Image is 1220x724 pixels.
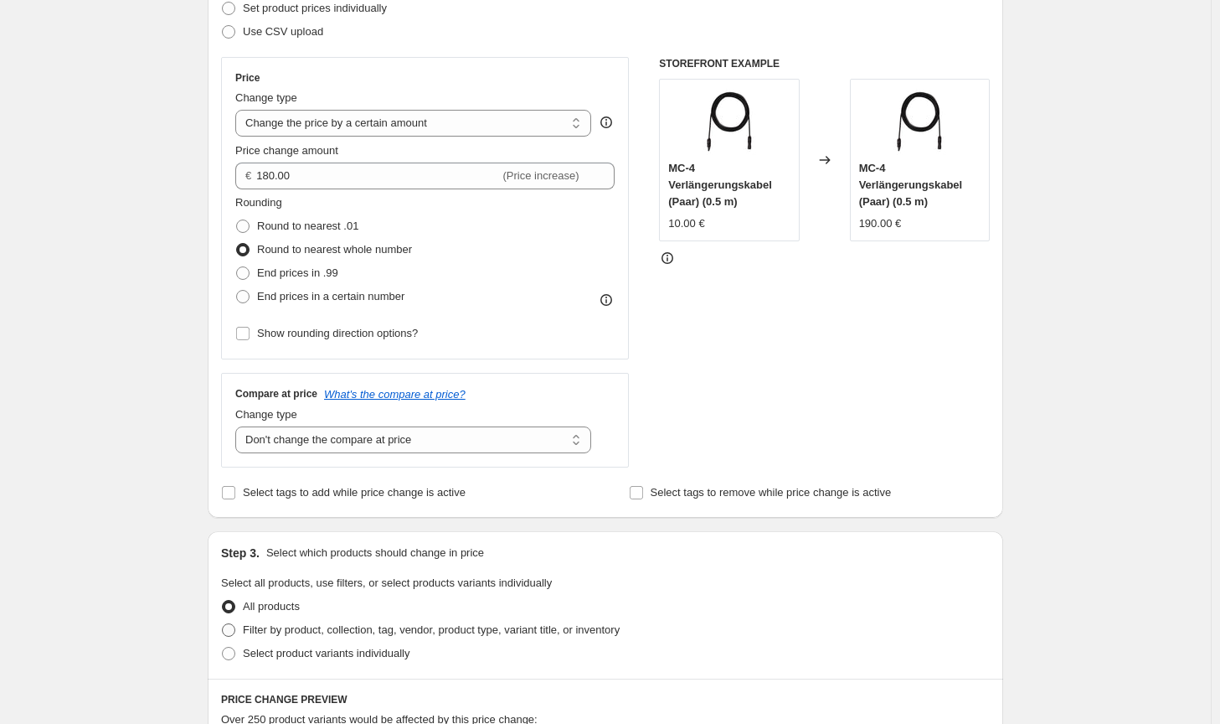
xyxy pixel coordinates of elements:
span: Round to nearest whole number [257,243,412,256]
span: Show rounding direction options? [257,327,418,339]
span: Select tags to remove while price change is active [651,486,892,499]
img: kabel.3_1_80x.webp [886,88,953,155]
span: MC-4 Verlängerungskabel (Paar) (0.5 m) [668,162,772,208]
div: 190.00 € [859,215,902,232]
span: Use CSV upload [243,25,323,38]
span: Price change amount [235,144,338,157]
span: Change type [235,91,297,104]
span: Select tags to add while price change is active [243,486,466,499]
h6: PRICE CHANGE PREVIEW [221,693,990,706]
span: Rounding [235,196,282,209]
div: 10.00 € [668,215,704,232]
span: End prices in .99 [257,266,338,279]
span: MC-4 Verlängerungskabel (Paar) (0.5 m) [859,162,963,208]
h2: Step 3. [221,545,260,561]
span: All products [243,600,300,613]
span: Select product variants individually [243,647,409,659]
button: What's the compare at price? [324,388,466,401]
p: Select which products should change in price [266,545,484,561]
h3: Compare at price [235,387,317,401]
h6: STOREFRONT EXAMPLE [659,57,990,70]
span: € [245,169,251,182]
span: Change type [235,408,297,421]
div: help [598,114,615,131]
span: Filter by product, collection, tag, vendor, product type, variant title, or inventory [243,623,620,636]
img: kabel.3_1_80x.webp [696,88,763,155]
h3: Price [235,71,260,85]
span: End prices in a certain number [257,290,404,303]
span: Select all products, use filters, or select products variants individually [221,577,552,589]
span: Set product prices individually [243,2,387,14]
span: (Price increase) [503,169,579,182]
input: -10.00 [256,163,499,189]
span: Round to nearest .01 [257,220,358,232]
